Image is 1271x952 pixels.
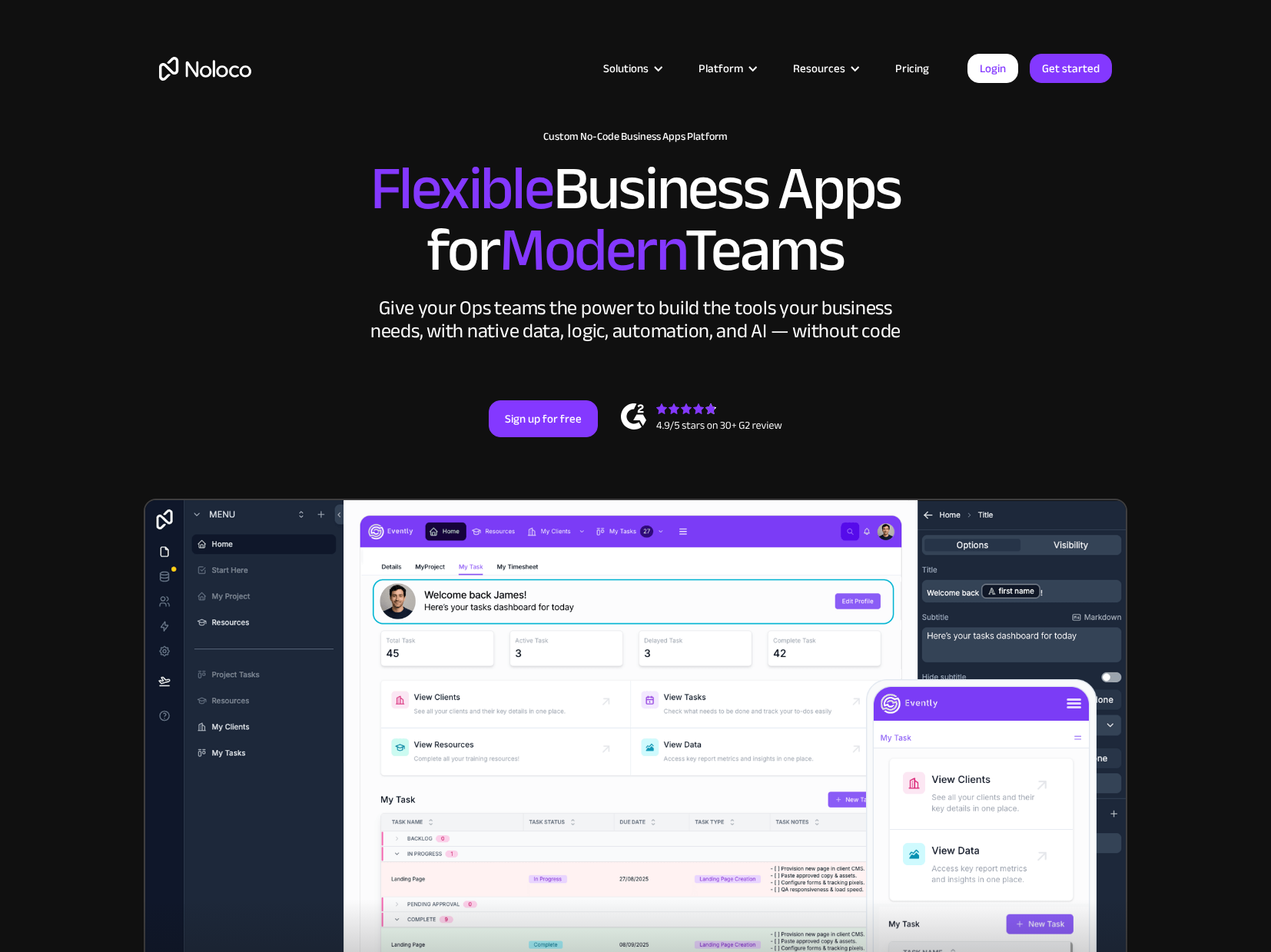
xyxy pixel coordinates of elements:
[367,297,904,343] div: Give your Ops teams the power to build the tools your business needs, with native data, logic, au...
[370,131,553,246] span: Flexible
[499,193,685,307] span: Modern
[679,58,774,78] div: Platform
[793,58,845,78] div: Resources
[967,54,1018,83] a: Login
[584,58,679,78] div: Solutions
[603,58,649,78] div: Solutions
[489,400,598,437] a: Sign up for free
[159,158,1112,281] h2: Business Apps for Teams
[1030,54,1112,83] a: Get started
[876,58,948,78] a: Pricing
[159,57,251,81] a: home
[774,58,876,78] div: Resources
[699,58,743,78] div: Platform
